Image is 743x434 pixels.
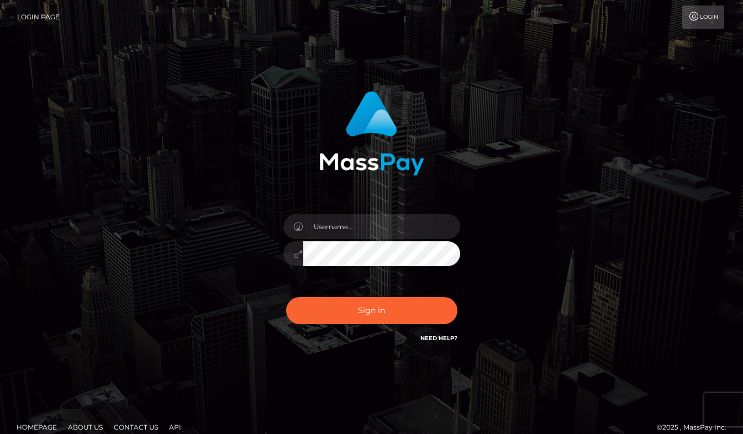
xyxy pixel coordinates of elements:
[657,421,735,433] div: © 2025 , MassPay Inc.
[303,214,460,239] input: Username...
[420,335,457,342] a: Need Help?
[682,6,724,29] a: Login
[17,6,60,29] a: Login Page
[319,91,424,176] img: MassPay Login
[286,297,457,324] button: Sign in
